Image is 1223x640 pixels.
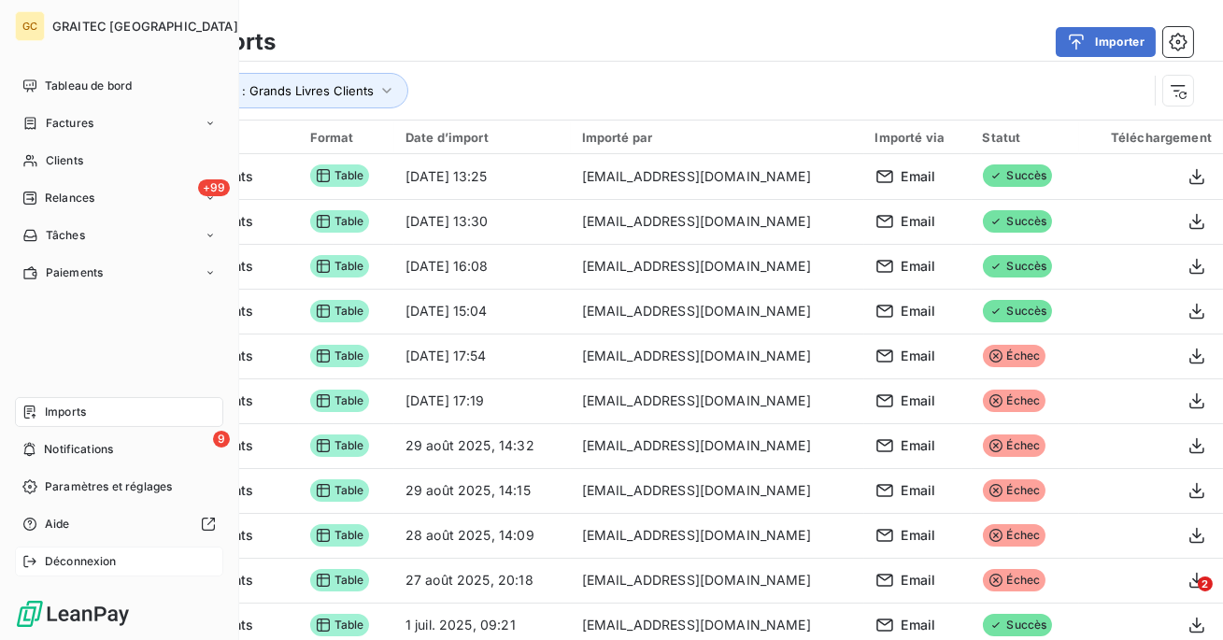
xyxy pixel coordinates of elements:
span: Table [310,345,370,367]
span: 9 [213,431,230,448]
a: Aide [15,509,223,539]
div: Statut [983,130,1068,145]
span: Email [902,571,936,590]
span: Email [902,616,936,634]
span: Succès [983,300,1053,322]
span: Factures [46,115,93,132]
span: Type d’import : Grands Livres Clients [160,83,374,98]
span: Email [902,302,936,320]
td: [EMAIL_ADDRESS][DOMAIN_NAME] [571,558,864,603]
div: Importé par [582,130,853,145]
span: Échec [983,390,1046,412]
span: Succès [983,164,1053,187]
td: [EMAIL_ADDRESS][DOMAIN_NAME] [571,378,864,423]
td: [DATE] 16:08 [394,244,571,289]
span: Table [310,479,370,502]
span: Table [310,300,370,322]
td: [DATE] 17:19 [394,378,571,423]
span: Table [310,524,370,547]
span: Email [902,257,936,276]
div: Importé via [875,130,960,145]
span: Relances [45,190,94,206]
span: Email [902,391,936,410]
td: 29 août 2025, 14:15 [394,468,571,513]
div: Format [310,130,383,145]
button: Importer [1056,27,1156,57]
span: Déconnexion [45,553,117,570]
span: Échec [983,569,1046,591]
td: [DATE] 15:04 [394,289,571,334]
span: Table [310,614,370,636]
span: Tableau de bord [45,78,132,94]
td: [DATE] 17:54 [394,334,571,378]
span: Email [902,526,936,545]
td: [EMAIL_ADDRESS][DOMAIN_NAME] [571,244,864,289]
td: [EMAIL_ADDRESS][DOMAIN_NAME] [571,513,864,558]
td: [EMAIL_ADDRESS][DOMAIN_NAME] [571,468,864,513]
span: Email [902,167,936,186]
span: Échec [983,524,1046,547]
span: Email [902,436,936,455]
span: Échec [983,434,1046,457]
span: Table [310,164,370,187]
td: [DATE] 13:25 [394,154,571,199]
span: +99 [198,179,230,196]
span: Succès [983,255,1053,277]
div: Téléchargement [1090,130,1212,145]
button: Type d’import : Grands Livres Clients [133,73,408,108]
span: 2 [1198,576,1213,591]
td: 27 août 2025, 20:18 [394,558,571,603]
span: Imports [45,404,86,420]
td: [EMAIL_ADDRESS][DOMAIN_NAME] [571,154,864,199]
span: Email [902,347,936,365]
td: 29 août 2025, 14:32 [394,423,571,468]
span: GRAITEC [GEOGRAPHIC_DATA] [52,19,238,34]
span: Table [310,390,370,412]
span: Table [310,434,370,457]
span: Succès [983,614,1053,636]
td: [EMAIL_ADDRESS][DOMAIN_NAME] [571,334,864,378]
span: Email [902,481,936,500]
td: [EMAIL_ADDRESS][DOMAIN_NAME] [571,289,864,334]
span: Table [310,569,370,591]
td: [EMAIL_ADDRESS][DOMAIN_NAME] [571,199,864,244]
span: Échec [983,479,1046,502]
span: Notifications [44,441,113,458]
span: Tâches [46,227,85,244]
div: GC [15,11,45,41]
span: Succès [983,210,1053,233]
div: Date d’import [405,130,560,145]
span: Table [310,255,370,277]
td: [EMAIL_ADDRESS][DOMAIN_NAME] [571,423,864,468]
span: Paiements [46,264,103,281]
span: Paramètres et réglages [45,478,172,495]
iframe: Intercom live chat [1159,576,1204,621]
span: Email [902,212,936,231]
td: 28 août 2025, 14:09 [394,513,571,558]
span: Échec [983,345,1046,367]
span: Aide [45,516,70,533]
img: Logo LeanPay [15,599,131,629]
span: Clients [46,152,83,169]
span: Table [310,210,370,233]
td: [DATE] 13:30 [394,199,571,244]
